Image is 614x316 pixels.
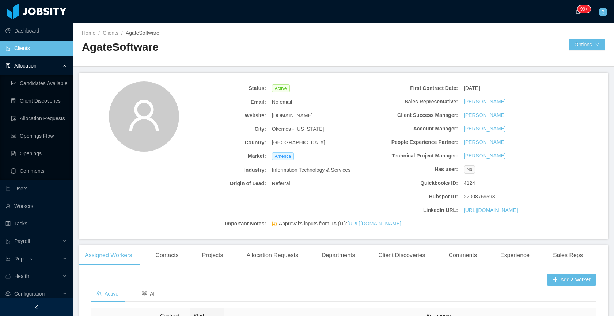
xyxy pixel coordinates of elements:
span: Payroll [14,238,30,244]
a: icon: userWorkers [5,199,67,213]
b: LinkedIn URL: [368,206,458,214]
b: Website: [176,112,266,119]
b: People Experience Partner: [368,138,458,146]
i: icon: read [142,291,147,296]
span: 22008769593 [464,193,495,201]
button: icon: plusAdd a worker [547,274,596,286]
span: Approval's inputs from TA (IT): [279,220,401,228]
i: icon: team [96,291,102,296]
button: Optionsicon: down [569,39,605,50]
h2: AgateSoftware [82,40,344,55]
i: icon: solution [5,63,11,68]
span: No email [272,98,292,106]
a: icon: file-searchClient Discoveries [11,94,67,108]
i: icon: bell [575,9,580,14]
b: Quickbooks ID: [368,179,458,187]
b: Email: [176,98,266,106]
span: 4124 [464,179,475,187]
b: Status: [176,84,266,92]
a: Clients [103,30,118,36]
div: Departments [316,245,361,266]
b: Industry: [176,166,266,174]
a: icon: file-textOpenings [11,146,67,161]
a: Home [82,30,95,36]
b: Technical Project Manager: [368,152,458,160]
b: City: [176,125,266,133]
span: Referral [272,180,290,187]
span: America [272,152,294,160]
span: Allocation [14,63,37,69]
span: Reports [14,256,32,262]
b: Hubspot ID: [368,193,458,201]
div: Client Discoveries [372,245,431,266]
span: / [98,30,100,36]
span: [GEOGRAPHIC_DATA] [272,139,325,146]
a: icon: auditClients [5,41,67,56]
span: Health [14,273,29,279]
b: Country: [176,139,266,146]
span: flag [272,221,277,229]
a: icon: line-chartCandidates Available [11,76,67,91]
span: / [121,30,123,36]
sup: 245 [577,5,591,13]
div: Assigned Workers [79,245,138,266]
a: icon: robotUsers [5,181,67,196]
div: Projects [196,245,229,266]
div: Contacts [150,245,185,266]
a: [URL][DOMAIN_NAME] [347,221,401,226]
span: [DOMAIN_NAME] [272,112,313,119]
div: Experience [494,245,535,266]
span: Information Technology & Services [272,166,350,174]
b: Has user: [368,165,458,173]
a: icon: messageComments [11,164,67,178]
b: Sales Representative: [368,98,458,106]
a: [PERSON_NAME] [464,125,506,133]
span: B [601,8,604,16]
div: [DATE] [461,81,557,95]
span: Active [272,84,290,92]
span: All [142,291,156,297]
a: [PERSON_NAME] [464,152,506,160]
a: icon: profileTasks [5,216,67,231]
span: Configuration [14,291,45,297]
span: Okemos - [US_STATE] [272,125,324,133]
span: No [464,165,475,174]
i: icon: medicine-box [5,274,11,279]
a: [PERSON_NAME] [464,98,506,106]
b: Market: [176,152,266,160]
i: icon: setting [5,291,11,296]
a: icon: pie-chartDashboard [5,23,67,38]
a: icon: file-doneAllocation Requests [11,111,67,126]
div: Allocation Requests [240,245,304,266]
i: icon: user [126,98,162,133]
i: icon: file-protect [5,239,11,244]
span: Active [96,291,118,297]
a: [PERSON_NAME] [464,138,506,146]
a: [PERSON_NAME] [464,111,506,119]
a: [URL][DOMAIN_NAME] [464,206,518,214]
b: Origin of Lead: [176,180,266,187]
i: icon: line-chart [5,256,11,261]
div: Sales Reps [547,245,589,266]
span: AgateSoftware [126,30,159,36]
b: First Contract Date: [368,84,458,92]
b: Account Manager: [368,125,458,133]
div: Comments [443,245,483,266]
b: Important Notes: [176,220,266,228]
b: Client Success Manager: [368,111,458,119]
a: icon: idcardOpenings Flow [11,129,67,143]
